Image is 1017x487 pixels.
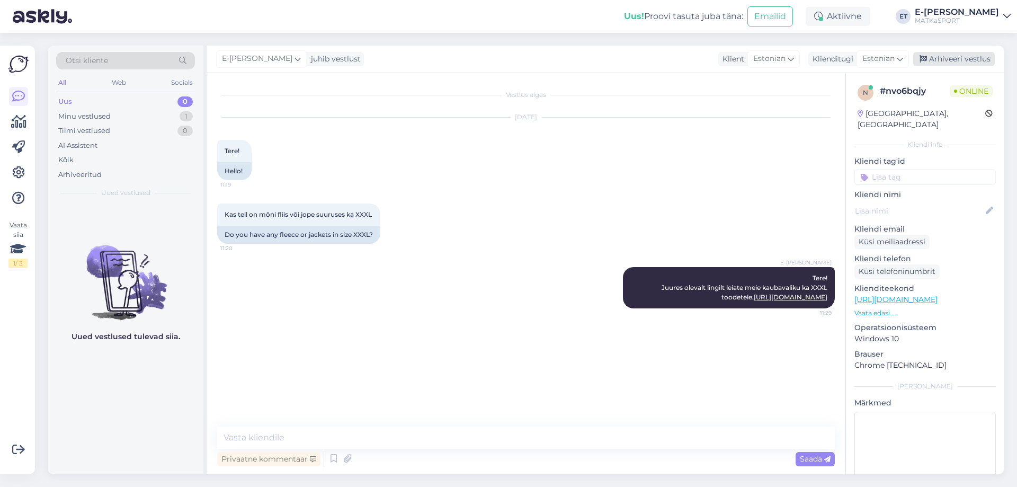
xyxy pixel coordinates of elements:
p: Märkmed [854,397,996,409]
div: Privaatne kommentaar [217,452,320,466]
span: 11:19 [220,181,260,189]
div: Web [110,76,128,90]
div: 0 [177,126,193,136]
p: Operatsioonisüsteem [854,322,996,333]
span: E-[PERSON_NAME] [780,259,832,267]
div: [PERSON_NAME] [854,382,996,391]
div: Aktiivne [806,7,870,26]
span: n [863,88,868,96]
div: Vestlus algas [217,90,835,100]
img: Askly Logo [8,54,29,74]
span: Estonian [753,53,786,65]
p: Vaata edasi ... [854,308,996,318]
div: Vaata siia [8,220,28,268]
input: Lisa tag [854,169,996,185]
div: Uus [58,96,72,107]
div: Küsi meiliaadressi [854,235,930,249]
div: Kõik [58,155,74,165]
div: ET [896,9,911,24]
div: Hello! [217,162,252,180]
div: 0 [177,96,193,107]
div: juhib vestlust [307,54,361,65]
img: No chats [48,226,203,322]
a: E-[PERSON_NAME]MATKaSPORT [915,8,1011,25]
p: Windows 10 [854,333,996,344]
div: Klienditugi [808,54,853,65]
p: Kliendi tag'id [854,156,996,167]
div: Tiimi vestlused [58,126,110,136]
p: Klienditeekond [854,283,996,294]
div: E-[PERSON_NAME] [915,8,999,16]
span: E-[PERSON_NAME] [222,53,292,65]
div: Do you have any fleece or jackets in size XXXL? [217,226,380,244]
div: All [56,76,68,90]
div: Kliendi info [854,140,996,149]
div: Küsi telefoninumbrit [854,264,940,279]
span: Tere! [225,147,239,155]
span: Saada [800,454,831,464]
div: Socials [169,76,195,90]
p: Kliendi telefon [854,253,996,264]
span: Otsi kliente [66,55,108,66]
div: 1 [180,111,193,122]
input: Lisa nimi [855,205,984,217]
p: Brauser [854,349,996,360]
a: [URL][DOMAIN_NAME] [854,295,938,304]
span: Kas teil on mõni fliis või jope suuruses ka XXXL [225,210,372,218]
div: AI Assistent [58,140,97,151]
div: Klient [718,54,744,65]
div: Arhiveeri vestlus [913,52,995,66]
p: Chrome [TECHNICAL_ID] [854,360,996,371]
span: 11:29 [792,309,832,317]
div: # nvo6bqjy [880,85,950,98]
span: 11:20 [220,244,260,252]
div: Proovi tasuta juba täna: [624,10,743,23]
p: Uued vestlused tulevad siia. [72,331,180,342]
div: 1 / 3 [8,259,28,268]
div: [GEOGRAPHIC_DATA], [GEOGRAPHIC_DATA] [858,108,985,130]
div: [DATE] [217,112,835,122]
p: Kliendi nimi [854,189,996,200]
div: MATKaSPORT [915,16,999,25]
a: [URL][DOMAIN_NAME] [754,293,827,301]
b: Uus! [624,11,644,21]
span: Estonian [862,53,895,65]
div: Arhiveeritud [58,170,102,180]
span: Uued vestlused [101,188,150,198]
span: Online [950,85,993,97]
div: Minu vestlused [58,111,111,122]
span: Tere! Juures olevalt lingilt leiate meie kaubavaliku ka XXXL toodetele. [662,274,829,301]
p: Kliendi email [854,224,996,235]
button: Emailid [747,6,793,26]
